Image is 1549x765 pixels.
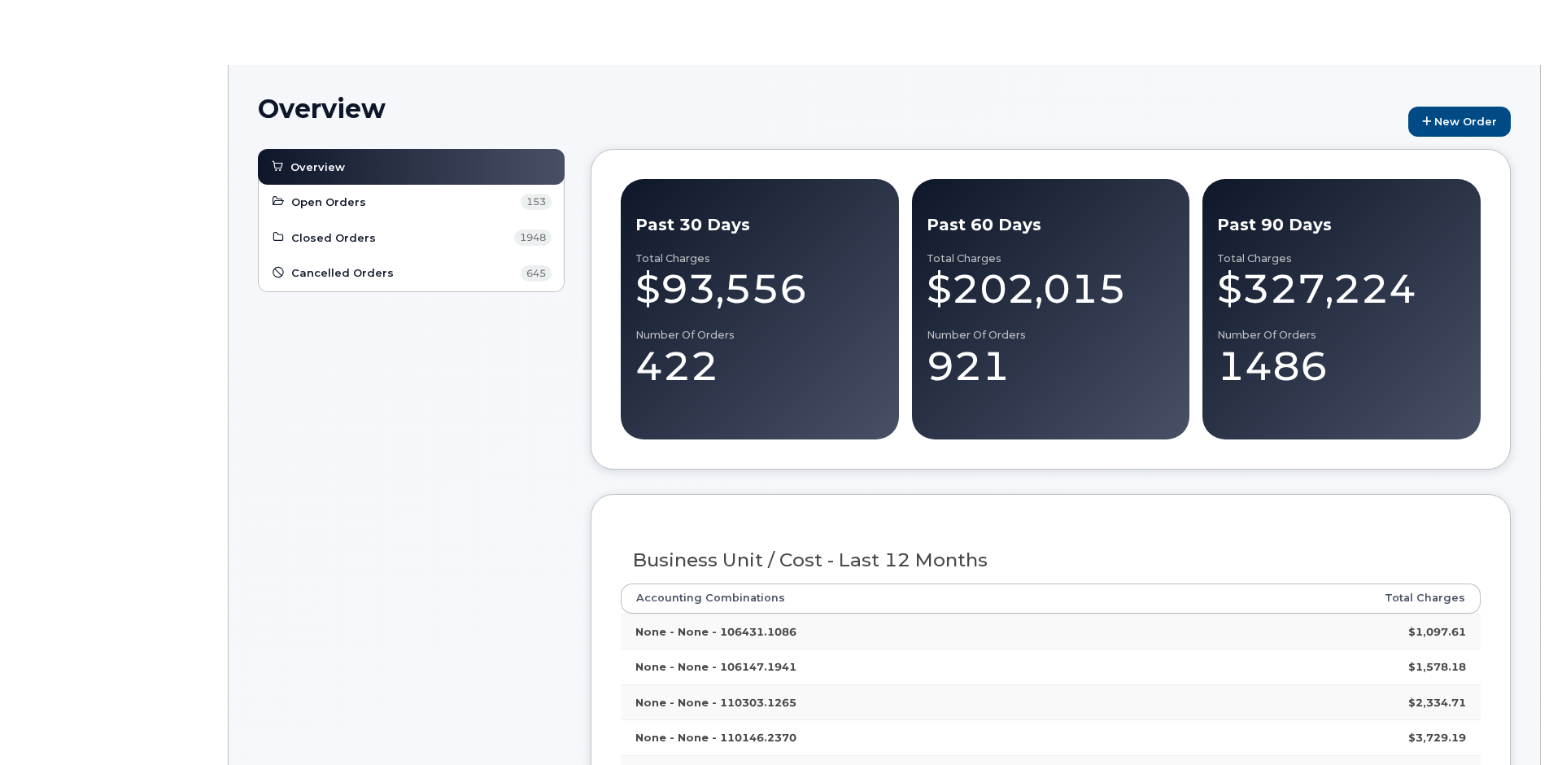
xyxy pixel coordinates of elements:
strong: None - None - 110303.1265 [635,696,796,709]
h3: Business Unit / Cost - Last 12 Months [633,550,1468,570]
span: 645 [521,265,552,282]
span: Overview [290,160,345,175]
strong: $1,097.61 [1408,625,1466,638]
div: $93,556 [635,264,884,313]
strong: None - None - 106431.1086 [635,625,796,638]
div: $327,224 [1217,264,1466,313]
h1: Overview [258,94,1400,123]
div: Number of Orders [927,329,1176,342]
strong: $1,578.18 [1408,660,1466,673]
a: Open Orders 153 [271,192,552,212]
div: 921 [927,342,1176,391]
strong: $2,334.71 [1408,696,1466,709]
span: Cancelled Orders [291,265,394,281]
a: Closed Orders 1948 [271,228,552,247]
div: Past 90 Days [1217,213,1466,237]
div: Past 60 Days [927,213,1176,237]
th: Total Charges [1164,584,1481,613]
div: Number of Orders [1217,329,1466,342]
div: Total Charges [927,252,1176,265]
span: 153 [521,194,552,210]
span: Closed Orders [291,230,376,246]
div: Total Charges [1217,252,1466,265]
strong: $3,729.19 [1408,731,1466,744]
div: Past 30 Days [635,213,884,237]
div: Number of Orders [635,329,884,342]
div: 1486 [1217,342,1466,391]
div: Total Charges [635,252,884,265]
a: Cancelled Orders 645 [271,264,552,283]
strong: None - None - 110146.2370 [635,731,796,744]
span: Open Orders [291,195,366,210]
div: 422 [635,342,884,391]
strong: None - None - 106147.1941 [635,660,796,673]
a: New Order [1408,107,1511,137]
th: Accounting Combinations [621,584,1164,613]
div: $202,015 [927,264,1176,313]
span: 1948 [514,229,552,246]
a: Overview [270,157,552,177]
